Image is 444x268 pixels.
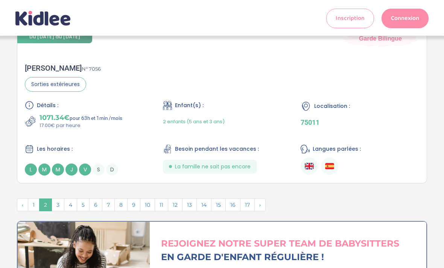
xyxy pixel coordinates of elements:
span: ‹ [17,198,28,211]
span: Garde Bilingue [359,34,402,42]
span: 1071.34€ [40,114,70,122]
span: N° 7056 [82,66,101,72]
span: L [25,164,37,176]
a: Inscription [326,9,374,28]
img: Anglais [305,162,314,171]
span: Besoin pendant les vacances : [175,145,259,153]
span: V [79,164,91,176]
span: 12 [168,198,182,211]
span: 13 [182,198,197,211]
span: 10 [140,198,155,211]
span: M [38,164,50,176]
span: 11 [155,198,168,211]
a: Connexion [382,9,429,28]
span: 2 enfants (5 ans et 3 ans) [163,118,225,125]
span: Suivant » [254,198,266,211]
span: S [93,164,105,176]
span: Localisation : [314,102,350,110]
span: 3 [52,198,64,211]
span: Sorties extérieures [25,77,86,92]
span: 6 [89,198,102,211]
p: 75011 [301,118,419,126]
div: [PERSON_NAME] [25,64,101,73]
span: La famille ne sait pas encore [175,163,251,171]
span: 1 [28,198,40,211]
span: 2 [39,198,52,211]
span: 16 [225,198,240,211]
span: M [52,164,64,176]
span: 7 [102,198,115,211]
p: 17.00€ par heure [40,122,122,129]
span: D [106,164,118,176]
p: EN GARDE D'ENFANT RÉGULIÈRE ! [161,250,421,264]
span: Langues parlées : [313,145,361,153]
span: J [65,164,78,176]
span: 4 [64,198,77,211]
span: Les horaires : [37,145,73,153]
span: 8 [114,198,128,211]
span: Détails : [37,101,58,109]
span: 17 [240,198,255,211]
span: Enfant(s) : [175,101,204,109]
span: 9 [127,198,140,211]
img: Espagnol [325,162,334,171]
p: REJOIGNEZ NOTRE SUPER TEAM DE BABYSITTERS [161,237,421,250]
span: 14 [196,198,211,211]
span: 15 [211,198,226,211]
p: pour 63h et 1min /mois [40,114,122,122]
span: 5 [77,198,90,211]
